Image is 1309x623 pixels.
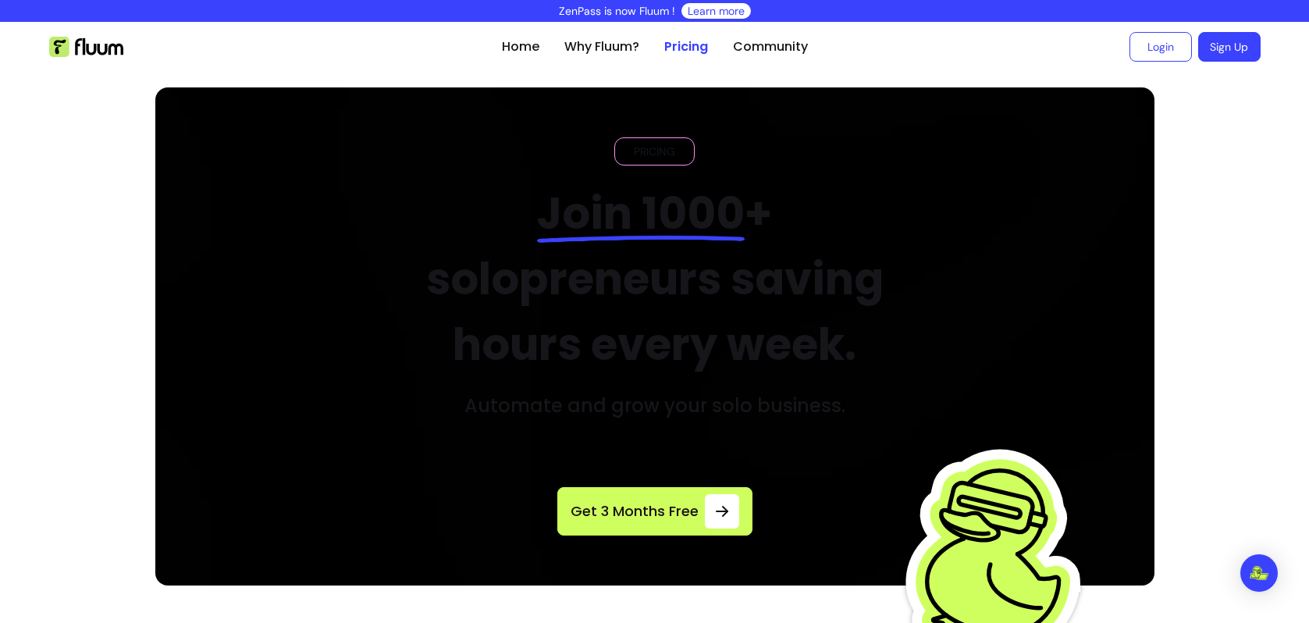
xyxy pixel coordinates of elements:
a: Community [733,37,808,56]
div: Open Intercom Messenger [1240,554,1278,592]
span: Join 1000 [537,183,745,244]
a: Why Fluum? [564,37,639,56]
span: Get 3 Months Free [571,500,699,522]
p: ZenPass is now Fluum ! [559,3,675,19]
a: Home [502,37,539,56]
span: PRICING [628,144,681,159]
a: Get 3 Months Free [557,487,752,536]
a: Learn more [688,3,745,19]
h2: + solopreneurs saving hours every week. [390,181,919,378]
a: Sign Up [1198,32,1261,62]
img: Fluum Logo [49,37,123,57]
h3: Automate and grow your solo business. [464,393,845,418]
a: Login [1129,32,1192,62]
a: Pricing [664,37,708,56]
